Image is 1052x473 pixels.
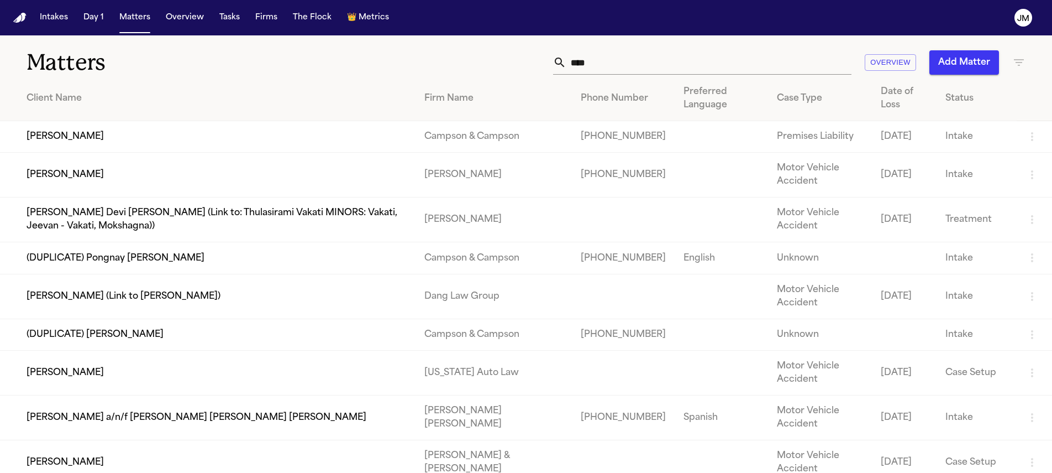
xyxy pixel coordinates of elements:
div: Firm Name [424,92,562,105]
img: Finch Logo [13,13,27,23]
td: [PHONE_NUMBER] [572,319,675,350]
button: Overview [161,8,208,28]
button: crownMetrics [343,8,393,28]
td: Motor Vehicle Accident [768,274,872,319]
td: Premises Liability [768,121,872,153]
td: Intake [937,153,1017,197]
td: Dang Law Group [415,274,571,319]
td: [PERSON_NAME] [415,153,571,197]
button: Tasks [215,8,244,28]
td: [PHONE_NUMBER] [572,153,675,197]
div: Phone Number [581,92,666,105]
button: Add Matter [929,50,999,75]
td: Spanish [675,396,768,440]
td: [DATE] [872,121,937,153]
td: [PHONE_NUMBER] [572,396,675,440]
button: Matters [115,8,155,28]
button: Intakes [35,8,72,28]
td: Intake [937,396,1017,440]
div: Client Name [27,92,407,105]
td: Motor Vehicle Accident [768,351,872,396]
td: [PHONE_NUMBER] [572,121,675,153]
td: Case Setup [937,351,1017,396]
button: Firms [251,8,282,28]
h1: Matters [27,49,317,76]
div: Preferred Language [683,85,759,112]
td: Campson & Campson [415,121,571,153]
td: Treatment [937,197,1017,242]
td: [DATE] [872,351,937,396]
div: Date of Loss [881,85,928,112]
td: Motor Vehicle Accident [768,396,872,440]
button: The Flock [288,8,336,28]
td: Campson & Campson [415,242,571,274]
td: Campson & Campson [415,319,571,350]
td: Unknown [768,319,872,350]
td: [DATE] [872,197,937,242]
td: Intake [937,319,1017,350]
td: Motor Vehicle Accident [768,197,872,242]
button: Overview [865,54,916,71]
a: Home [13,13,27,23]
td: [DATE] [872,274,937,319]
td: [US_STATE] Auto Law [415,351,571,396]
button: Day 1 [79,8,108,28]
td: Intake [937,121,1017,153]
td: Unknown [768,242,872,274]
td: [PERSON_NAME] [415,197,571,242]
td: Motor Vehicle Accident [768,153,872,197]
td: [PERSON_NAME] [PERSON_NAME] [415,396,571,440]
div: Status [945,92,1008,105]
td: English [675,242,768,274]
td: [DATE] [872,396,937,440]
td: Intake [937,242,1017,274]
div: Case Type [777,92,863,105]
td: Intake [937,274,1017,319]
td: [DATE] [872,153,937,197]
td: [PHONE_NUMBER] [572,242,675,274]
